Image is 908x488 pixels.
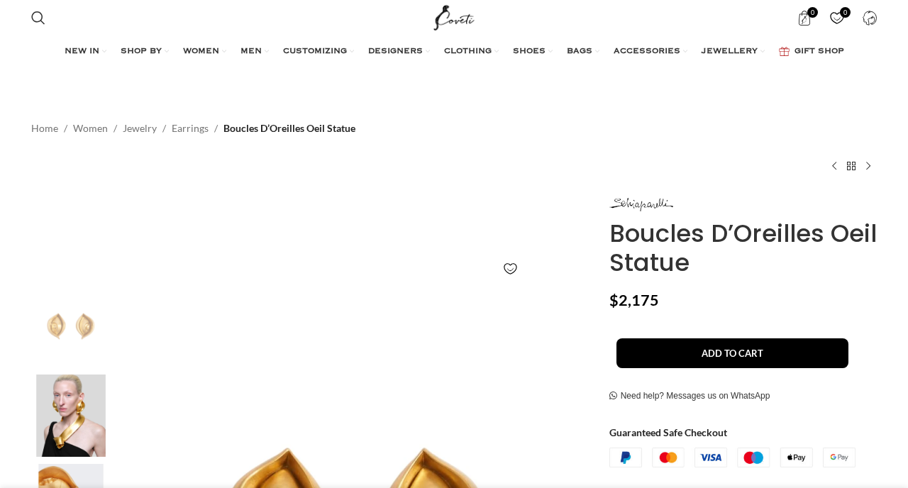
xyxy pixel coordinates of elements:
[567,38,599,66] a: BAGS
[223,121,355,136] span: Boucles D’Oreilles Oeil Statue
[65,38,106,66] a: NEW IN
[826,157,843,174] a: Previous product
[840,7,851,18] span: 0
[24,38,884,66] div: Main navigation
[183,46,219,57] span: WOMEN
[807,7,818,18] span: 0
[609,198,673,211] img: Schiaparelli
[31,121,355,136] nav: Breadcrumb
[65,46,99,57] span: NEW IN
[790,4,819,32] a: 0
[609,219,877,277] h1: Boucles D’Oreilles Oeil Statue
[779,47,790,56] img: GiftBag
[31,121,58,136] a: Home
[609,391,770,402] a: Need help? Messages us on WhatsApp
[609,291,659,309] bdi: 2,175
[444,38,499,66] a: CLOTHING
[822,4,851,32] div: My Wishlist
[172,121,209,136] a: Earrings
[444,46,492,57] span: CLOTHING
[121,46,162,57] span: SHOP BY
[702,46,758,57] span: JEWELLERY
[513,38,553,66] a: SHOES
[609,448,856,467] img: guaranteed-safe-checkout-bordered.j
[283,46,347,57] span: CUSTOMIZING
[28,284,114,367] img: Boucles D'Oreilles Oeil Statue
[431,11,478,23] a: Site logo
[794,46,844,57] span: GIFT SHOP
[24,4,52,32] a: Search
[240,38,269,66] a: MEN
[73,121,108,136] a: Women
[368,46,423,57] span: DESIGNERS
[567,46,592,57] span: BAGS
[121,38,169,66] a: SHOP BY
[283,38,354,66] a: CUSTOMIZING
[779,38,844,66] a: GIFT SHOP
[614,38,687,66] a: ACCESSORIES
[609,291,619,309] span: $
[822,4,851,32] a: 0
[240,46,262,57] span: MEN
[860,157,877,174] a: Next product
[614,46,680,57] span: ACCESSORIES
[28,375,114,457] img: schiaparelli jewelry
[616,338,848,368] button: Add to cart
[609,426,727,438] strong: Guaranteed Safe Checkout
[513,46,546,57] span: SHOES
[702,38,765,66] a: JEWELLERY
[123,121,157,136] a: Jewelry
[368,38,430,66] a: DESIGNERS
[183,38,226,66] a: WOMEN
